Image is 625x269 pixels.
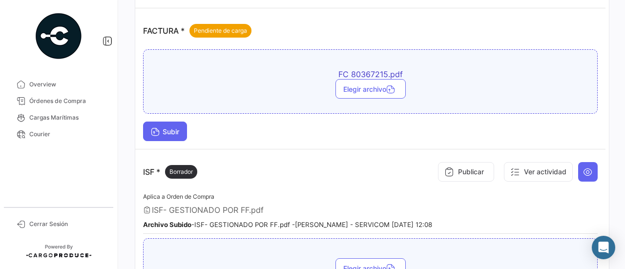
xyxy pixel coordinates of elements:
b: Archivo Subido [143,221,191,228]
a: Cargas Marítimas [8,109,109,126]
span: Borrador [169,167,193,176]
span: Pendiente de carga [194,26,247,35]
button: Publicar [438,162,494,182]
p: ISF * [143,165,197,179]
a: Courier [8,126,109,143]
button: Ver actividad [504,162,573,182]
span: Cargas Marítimas [29,113,105,122]
span: FC 80367215.pdf [200,69,542,79]
span: Cerrar Sesión [29,220,105,228]
span: Courier [29,130,105,139]
div: Abrir Intercom Messenger [592,236,615,259]
a: Overview [8,76,109,93]
span: Órdenes de Compra [29,97,105,105]
button: Subir [143,122,187,141]
small: - ISF- GESTIONADO POR FF.pdf - [PERSON_NAME] - SERVICOM [DATE] 12:08 [143,221,432,228]
span: Elegir archivo [343,85,398,93]
button: Elegir archivo [335,79,406,99]
span: ISF- GESTIONADO POR FF.pdf [152,205,264,215]
span: Subir [151,127,179,136]
span: Aplica a Orden de Compra [143,193,214,200]
p: FACTURA * [143,24,251,38]
span: Overview [29,80,105,89]
a: Órdenes de Compra [8,93,109,109]
img: powered-by.png [34,12,83,61]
